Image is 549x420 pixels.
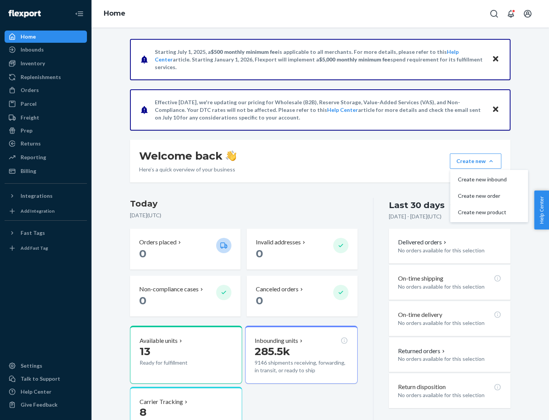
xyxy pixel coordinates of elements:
[5,242,87,254] a: Add Fast Tag
[21,153,46,161] div: Reporting
[5,31,87,43] a: Home
[21,192,53,200] div: Integrations
[5,190,87,202] button: Integrations
[398,347,446,355] button: Returned orders
[398,283,501,291] p: No orders available for this selection
[21,245,48,251] div: Add Fast Tag
[398,391,501,399] p: No orders available for this selection
[5,137,87,150] a: Returns
[21,140,41,147] div: Returns
[5,360,87,372] a: Settings
[21,401,58,409] div: Give Feedback
[21,127,32,134] div: Prep
[130,212,358,219] p: [DATE] ( UTC )
[139,149,236,163] h1: Welcome back
[139,238,177,247] p: Orders placed
[21,46,44,53] div: Inbounds
[255,336,298,345] p: Inbounding units
[255,345,290,358] span: 285.5k
[255,359,348,374] p: 9146 shipments receiving, forwarding, in transit, or ready to ship
[5,84,87,96] a: Orders
[256,285,299,294] p: Canceled orders
[398,247,501,254] p: No orders available for this selection
[247,229,357,270] button: Invalid addresses 0
[247,276,357,317] button: Canceled orders 0
[491,54,501,65] button: Close
[534,191,549,229] button: Help Center
[520,6,535,21] button: Open account menu
[458,210,507,215] span: Create new product
[21,208,55,214] div: Add Integration
[458,177,507,182] span: Create new inbound
[130,276,241,317] button: Non-compliance cases 0
[256,247,263,260] span: 0
[21,375,60,383] div: Talk to Support
[140,405,146,418] span: 8
[398,238,448,247] button: Delivered orders
[398,355,501,363] p: No orders available for this selection
[5,227,87,239] button: Fast Tags
[389,199,445,211] div: Last 30 days
[8,10,41,18] img: Flexport logo
[486,6,502,21] button: Open Search Box
[5,373,87,385] a: Talk to Support
[5,71,87,83] a: Replenishments
[5,151,87,163] a: Reporting
[450,153,501,169] button: Create newCreate new inboundCreate new orderCreate new product
[98,3,132,25] ol: breadcrumbs
[140,359,210,367] p: Ready for fulfillment
[319,56,390,63] span: $5,000 monthly minimum fee
[5,165,87,177] a: Billing
[21,73,61,81] div: Replenishments
[21,100,37,108] div: Parcel
[155,99,485,121] p: Effective [DATE], we're updating our pricing for Wholesale (B2B), Reserve Storage, Value-Added Se...
[211,48,278,55] span: $500 monthly minimum fee
[21,167,36,175] div: Billing
[21,33,36,40] div: Home
[139,247,146,260] span: 0
[398,319,501,327] p: No orders available for this selection
[458,193,507,199] span: Create new order
[21,362,42,370] div: Settings
[139,285,199,294] p: Non-compliance cases
[327,107,358,113] a: Help Center
[452,171,527,188] button: Create new inbound
[226,150,236,161] img: hand-wave emoji
[452,188,527,204] button: Create new order
[256,294,263,307] span: 0
[140,397,183,406] p: Carrier Tracking
[140,336,178,345] p: Available units
[256,238,301,247] p: Invalid addresses
[5,205,87,217] a: Add Integration
[5,124,87,137] a: Prep
[5,111,87,124] a: Freight
[5,98,87,110] a: Parcel
[72,6,87,21] button: Close Navigation
[130,198,358,210] h3: Today
[130,326,242,384] button: Available units13Ready for fulfillment
[139,294,146,307] span: 0
[5,57,87,69] a: Inventory
[140,345,150,358] span: 13
[398,383,446,391] p: Return disposition
[398,274,443,283] p: On-time shipping
[21,114,39,121] div: Freight
[21,229,45,237] div: Fast Tags
[5,386,87,398] a: Help Center
[452,204,527,221] button: Create new product
[389,213,441,220] p: [DATE] - [DATE] ( UTC )
[139,166,236,173] p: Here’s a quick overview of your business
[245,326,357,384] button: Inbounding units285.5k9146 shipments receiving, forwarding, in transit, or ready to ship
[104,9,125,18] a: Home
[398,310,442,319] p: On-time delivery
[5,44,87,56] a: Inbounds
[130,229,241,270] button: Orders placed 0
[21,60,45,67] div: Inventory
[503,6,518,21] button: Open notifications
[5,399,87,411] button: Give Feedback
[155,48,485,71] p: Starting July 1, 2025, a is applicable to all merchants. For more details, please refer to this a...
[491,104,501,115] button: Close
